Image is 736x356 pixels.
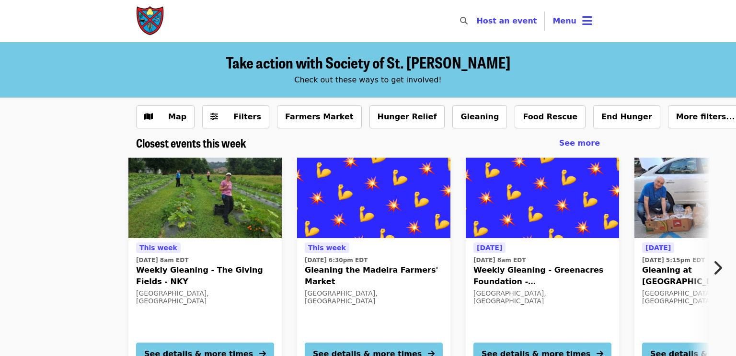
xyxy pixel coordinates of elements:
button: Food Rescue [515,105,586,128]
span: This week [308,244,346,252]
span: See more [559,138,600,148]
span: Take action with Society of St. [PERSON_NAME] [226,51,510,73]
span: Map [168,112,186,121]
div: Closest events this week [128,136,608,150]
input: Search [473,10,481,33]
i: search icon [460,16,468,25]
div: [GEOGRAPHIC_DATA], [GEOGRAPHIC_DATA] [473,289,611,306]
img: Weekly Gleaning - The Giving Fields - NKY organized by Society of St. Andrew [128,158,282,238]
div: [GEOGRAPHIC_DATA], [GEOGRAPHIC_DATA] [136,289,274,306]
img: Weekly Gleaning - Greenacres Foundation - Indian Hill organized by Society of St. Andrew [466,158,619,238]
img: Society of St. Andrew - Home [136,6,165,36]
i: bars icon [582,14,592,28]
a: Host an event [476,16,537,25]
time: [DATE] 5:15pm EDT [642,256,705,264]
i: sliders-h icon [210,112,218,121]
button: Hunger Relief [369,105,445,128]
button: Show map view [136,105,195,128]
button: Filters (0 selected) [202,105,269,128]
button: Next item [704,254,736,281]
span: Weekly Gleaning - The Giving Fields - NKY [136,264,274,287]
div: Check out these ways to get involved! [136,74,600,86]
span: Menu [552,16,576,25]
a: See more [559,138,600,149]
span: Closest events this week [136,134,246,151]
span: This week [139,244,177,252]
span: Weekly Gleaning - Greenacres Foundation - [GEOGRAPHIC_DATA] [473,264,611,287]
a: Closest events this week [136,136,246,150]
span: [DATE] [477,244,502,252]
span: Gleaning the Madeira Farmers' Market [305,264,443,287]
div: [GEOGRAPHIC_DATA], [GEOGRAPHIC_DATA] [305,289,443,306]
span: Filters [233,112,261,121]
i: map icon [144,112,153,121]
span: More filters... [676,112,735,121]
time: [DATE] 8am EDT [136,256,188,264]
time: [DATE] 6:30pm EDT [305,256,368,264]
img: Gleaning the Madeira Farmers' Market organized by Society of St. Andrew [297,158,450,238]
button: Gleaning [452,105,507,128]
span: [DATE] [645,244,671,252]
button: Toggle account menu [545,10,600,33]
button: Farmers Market [277,105,362,128]
time: [DATE] 8am EDT [473,256,526,264]
button: End Hunger [593,105,660,128]
i: chevron-right icon [713,259,722,277]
